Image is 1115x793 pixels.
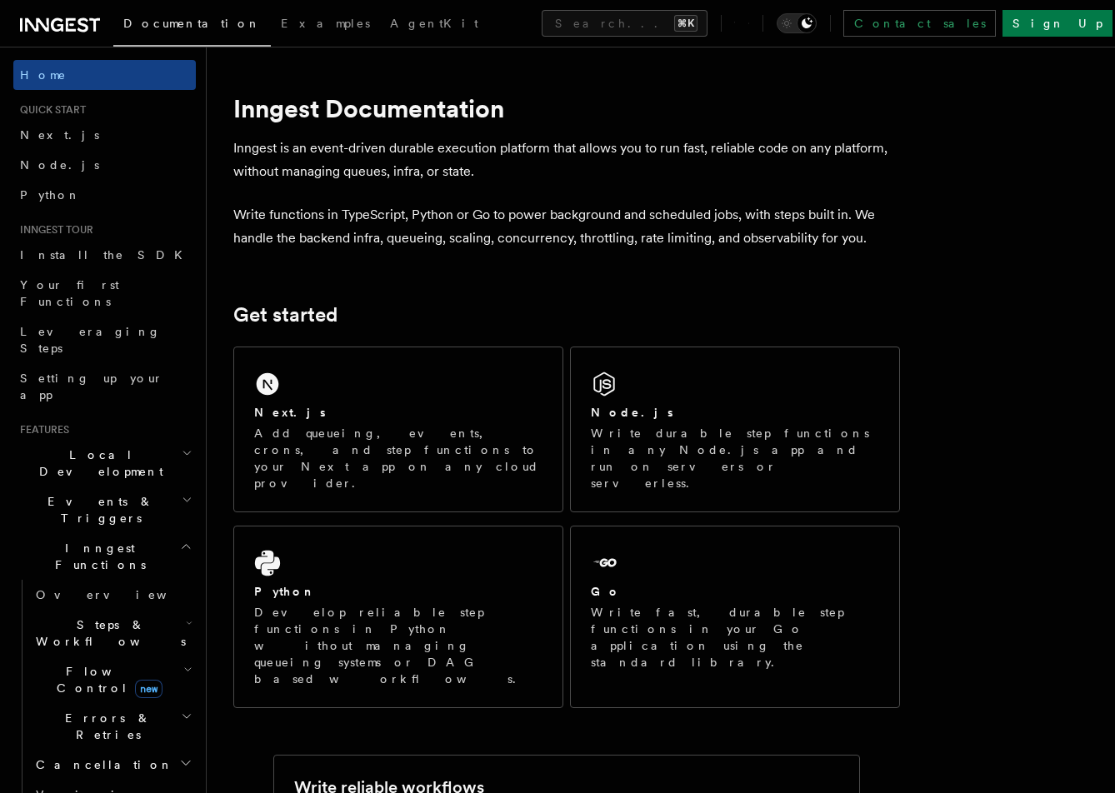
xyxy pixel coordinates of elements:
a: Overview [29,580,196,610]
button: Errors & Retries [29,703,196,750]
a: Python [13,180,196,210]
a: Node.jsWrite durable step functions in any Node.js app and run on servers or serverless. [570,347,900,512]
a: Contact sales [843,10,996,37]
a: Sign Up [1002,10,1112,37]
span: Quick start [13,103,86,117]
button: Steps & Workflows [29,610,196,656]
span: AgentKit [390,17,478,30]
a: Examples [271,5,380,45]
span: Next.js [20,128,99,142]
span: Install the SDK [20,248,192,262]
span: Events & Triggers [13,493,182,526]
span: Inngest tour [13,223,93,237]
a: Setting up your app [13,363,196,410]
p: Write durable step functions in any Node.js app and run on servers or serverless. [591,425,879,491]
a: Next.js [13,120,196,150]
button: Search...⌘K [542,10,707,37]
button: Local Development [13,440,196,486]
a: Get started [233,303,337,327]
span: Local Development [13,446,182,480]
button: Toggle dark mode [777,13,817,33]
h1: Inngest Documentation [233,93,900,123]
h2: Next.js [254,404,326,421]
a: GoWrite fast, durable step functions in your Go application using the standard library. [570,526,900,708]
button: Flow Controlnew [29,656,196,703]
span: Home [20,67,67,83]
span: Flow Control [29,663,183,696]
p: Write fast, durable step functions in your Go application using the standard library. [591,604,879,671]
span: Errors & Retries [29,710,181,743]
span: Documentation [123,17,261,30]
h2: Python [254,583,316,600]
span: Features [13,423,69,436]
p: Develop reliable step functions in Python without managing queueing systems or DAG based workflows. [254,604,542,687]
button: Events & Triggers [13,486,196,533]
span: Setting up your app [20,372,163,401]
span: Node.js [20,158,99,172]
p: Add queueing, events, crons, and step functions to your Next app on any cloud provider. [254,425,542,491]
a: Install the SDK [13,240,196,270]
span: Leveraging Steps [20,325,161,355]
span: Cancellation [29,756,173,773]
p: Inngest is an event-driven durable execution platform that allows you to run fast, reliable code ... [233,137,900,183]
kbd: ⌘K [674,15,697,32]
span: Examples [281,17,370,30]
a: AgentKit [380,5,488,45]
span: Inngest Functions [13,540,180,573]
button: Inngest Functions [13,533,196,580]
a: PythonDevelop reliable step functions in Python without managing queueing systems or DAG based wo... [233,526,563,708]
a: Your first Functions [13,270,196,317]
a: Home [13,60,196,90]
span: Your first Functions [20,278,119,308]
a: Next.jsAdd queueing, events, crons, and step functions to your Next app on any cloud provider. [233,347,563,512]
a: Leveraging Steps [13,317,196,363]
a: Documentation [113,5,271,47]
h2: Go [591,583,621,600]
button: Cancellation [29,750,196,780]
span: Overview [36,588,207,601]
h2: Node.js [591,404,673,421]
span: Steps & Workflows [29,616,186,650]
a: Node.js [13,150,196,180]
span: new [135,680,162,698]
p: Write functions in TypeScript, Python or Go to power background and scheduled jobs, with steps bu... [233,203,900,250]
span: Python [20,188,81,202]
